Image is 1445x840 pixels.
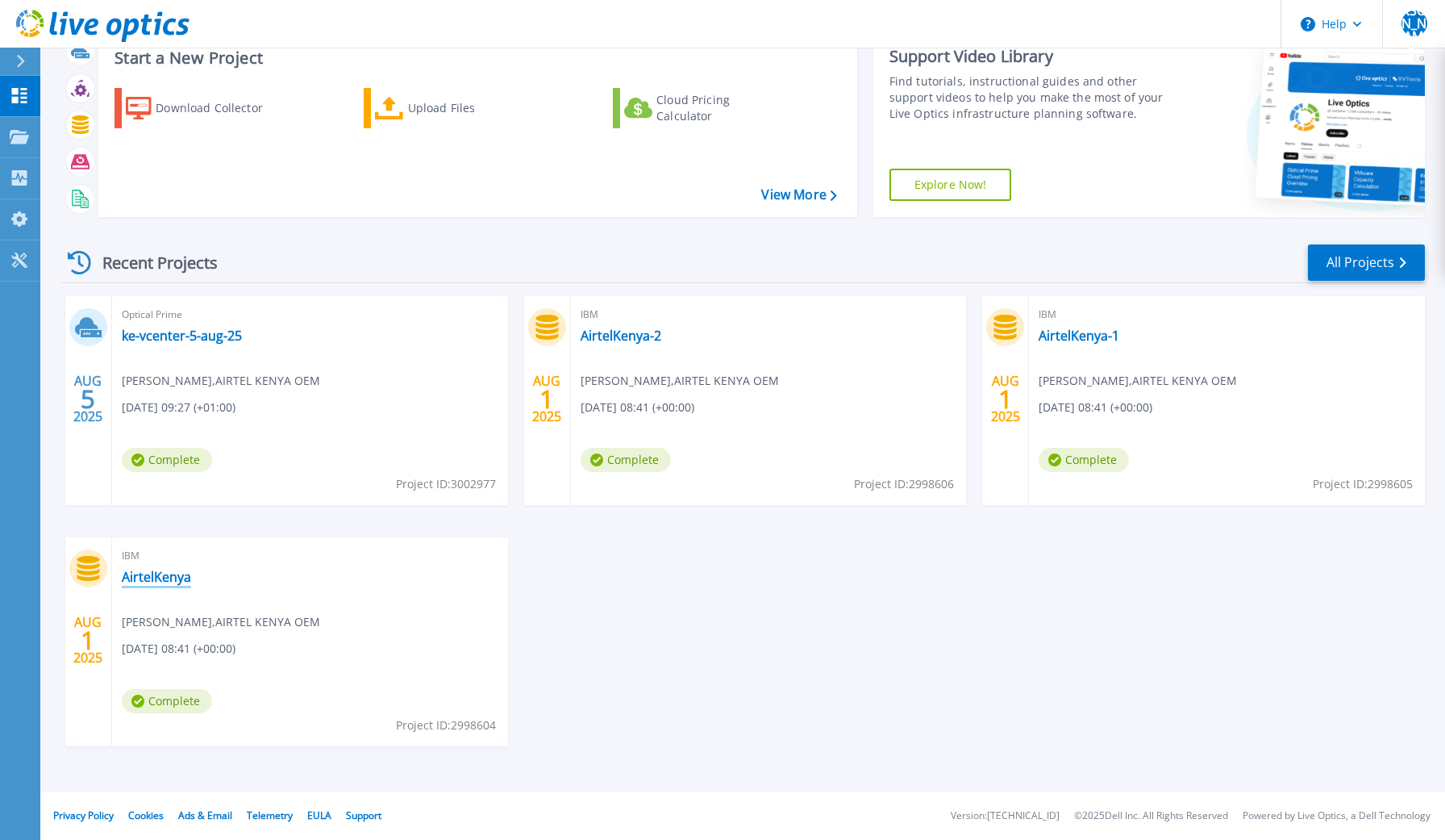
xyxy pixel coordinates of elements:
span: IBM [1039,306,1415,324]
span: 1 [81,633,95,647]
div: Upload Files [408,92,537,124]
div: AUG 2025 [531,370,562,428]
a: Upload Files [364,88,543,128]
span: [DATE] 09:27 (+01:00) [122,399,235,416]
span: Complete [122,689,212,713]
div: AUG 2025 [73,611,103,670]
div: Support Video Library [889,46,1169,67]
span: Optical Prime [122,306,498,324]
a: EULA [307,809,331,822]
a: Support [346,809,381,822]
span: IBM [122,547,498,565]
span: 1 [998,392,1013,406]
a: AirtelKenya-1 [1039,328,1119,344]
span: [DATE] 08:41 (+00:00) [581,399,694,416]
li: Version: [TECHNICAL_ID] [951,811,1060,821]
div: AUG 2025 [990,370,1021,428]
a: View More [761,187,836,203]
span: Complete [581,448,671,472]
div: Download Collector [156,92,285,124]
span: [PERSON_NAME] , AIRTEL KENYA OEM [122,613,320,631]
h3: Start a New Project [115,49,836,67]
a: Cloud Pricing Calculator [613,88,793,128]
li: Powered by Live Optics, a Dell Technology [1243,811,1430,821]
a: Privacy Policy [53,809,114,822]
a: Ads & Email [178,809,232,822]
span: [PERSON_NAME] , AIRTEL KENYA OEM [1039,372,1237,390]
a: Download Collector [115,88,294,128]
span: 1 [539,392,554,406]
span: IBM [581,306,957,324]
div: AUG 2025 [73,370,103,428]
div: Find tutorials, instructional guides and other support videos to help you make the most of your L... [889,73,1169,122]
span: Project ID: 2998604 [396,717,496,734]
span: [DATE] 08:41 (+00:00) [1039,399,1152,416]
span: Complete [1039,448,1129,472]
a: AirtelKenya-2 [581,328,661,344]
div: Recent Projects [62,243,239,282]
span: 5 [81,392,95,406]
span: [PERSON_NAME] , AIRTEL KENYA OEM [581,372,779,390]
span: Complete [122,448,212,472]
span: Project ID: 2998606 [854,475,954,493]
a: ke-vcenter-5-aug-25 [122,328,242,344]
div: Cloud Pricing Calculator [656,92,785,124]
a: Cookies [128,809,164,822]
a: Explore Now! [889,169,1012,201]
a: All Projects [1308,244,1425,281]
span: Project ID: 2998605 [1313,475,1413,493]
li: © 2025 Dell Inc. All Rights Reserved [1074,811,1228,821]
a: Telemetry [247,809,293,822]
span: Project ID: 3002977 [396,475,496,493]
span: [DATE] 08:41 (+00:00) [122,640,235,658]
a: AirtelKenya [122,569,191,585]
span: [PERSON_NAME] , AIRTEL KENYA OEM [122,372,320,390]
